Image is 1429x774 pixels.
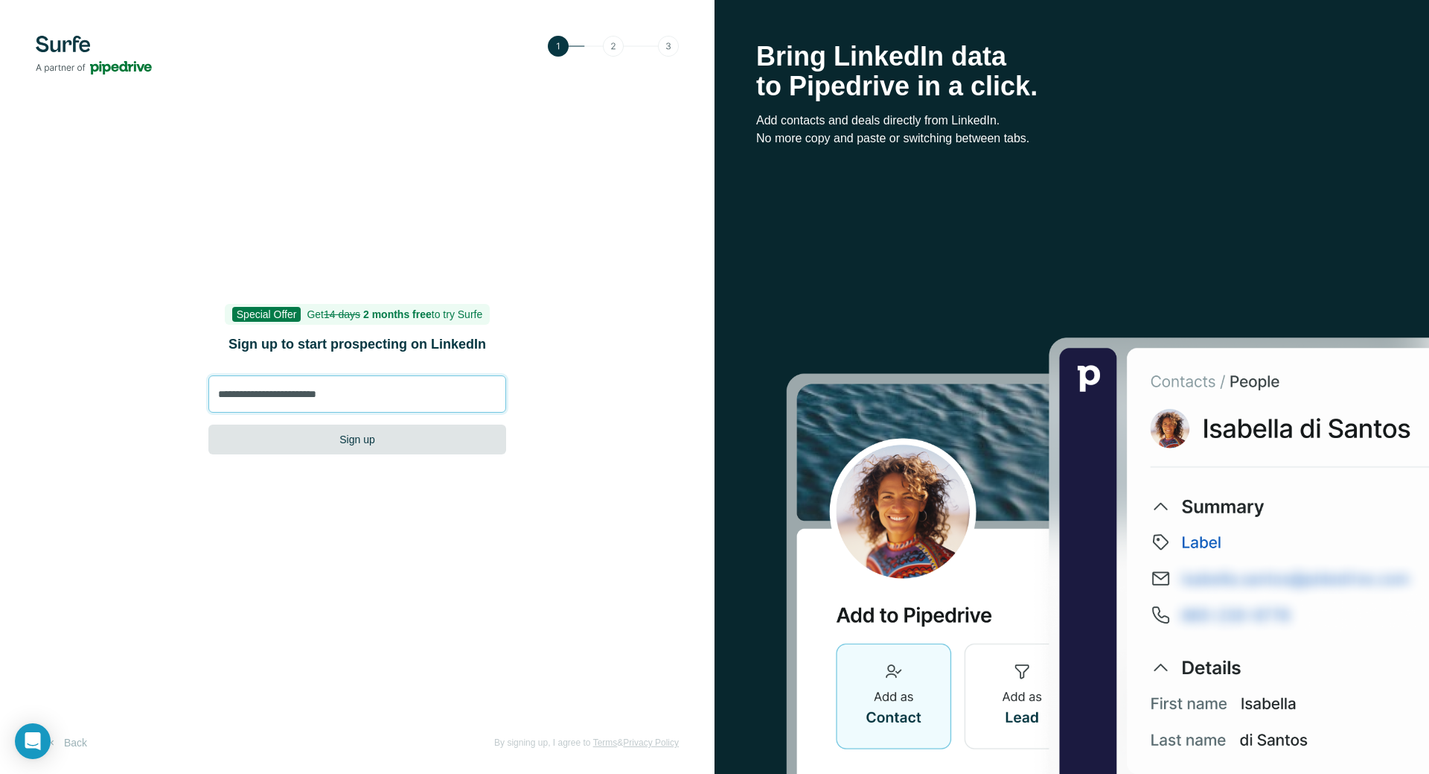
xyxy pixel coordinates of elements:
[36,729,97,756] button: Back
[208,425,506,454] button: Sign up
[756,112,1387,130] p: Add contacts and deals directly from LinkedIn.
[15,723,51,759] div: Open Intercom Messenger
[307,308,482,320] span: Get to try Surfe
[324,308,360,320] s: 14 days
[623,737,679,748] a: Privacy Policy
[36,36,152,74] img: Surfe's logo
[208,334,506,355] h1: Sign up to start prospecting on LinkedIn
[232,307,301,322] span: Special Offer
[617,737,623,748] span: &
[593,737,618,748] a: Terms
[786,336,1429,774] img: Surfe Stock Photo - Selling good vibes
[363,308,432,320] b: 2 months free
[756,42,1387,101] h1: Bring LinkedIn data to Pipedrive in a click.
[494,737,590,748] span: By signing up, I agree to
[548,36,679,57] img: Step 1
[756,130,1387,147] p: No more copy and paste or switching between tabs.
